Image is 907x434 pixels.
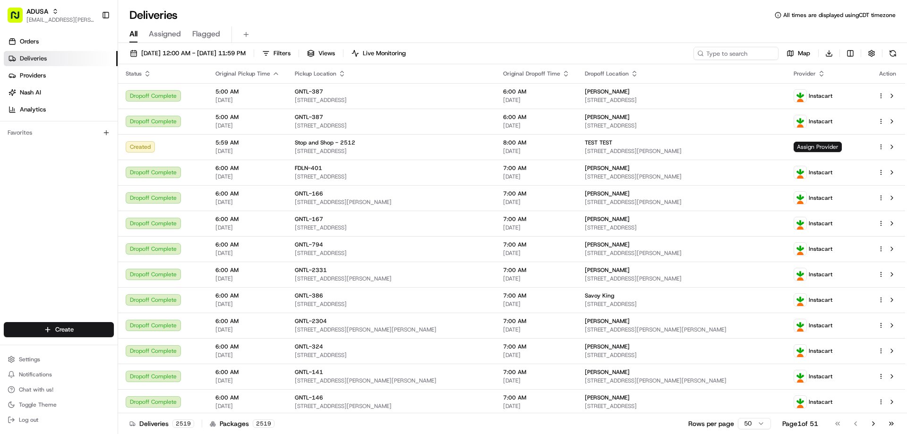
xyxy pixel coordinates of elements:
[809,169,832,176] span: Instacart
[585,164,630,172] span: [PERSON_NAME]
[126,47,250,60] button: [DATE] 12:00 AM - [DATE] 11:59 PM
[274,49,291,58] span: Filters
[295,377,488,384] span: [STREET_ADDRESS][PERSON_NAME][PERSON_NAME]
[503,300,570,308] span: [DATE]
[215,122,280,129] span: [DATE]
[585,292,614,299] span: Savoy King
[794,294,806,306] img: profile_instacart_ahold_partner.png
[363,49,406,58] span: Live Monitoring
[585,122,778,129] span: [STREET_ADDRESS]
[4,51,118,66] a: Deliveries
[295,88,323,95] span: GNTL-387
[215,300,280,308] span: [DATE]
[503,317,570,325] span: 7:00 AM
[19,371,52,378] span: Notifications
[20,88,41,97] span: Nash AI
[161,93,172,104] button: Start new chat
[503,173,570,180] span: [DATE]
[794,396,806,408] img: profile_instacart_ahold_partner.png
[215,70,270,77] span: Original Pickup Time
[585,139,612,146] span: TEST TEST
[295,241,323,248] span: GNTL-794
[4,398,114,411] button: Toggle Theme
[585,224,778,231] span: [STREET_ADDRESS]
[192,28,220,40] span: Flagged
[26,7,48,16] button: ADUSA
[295,292,323,299] span: GNTL-386
[76,133,155,150] a: 💻API Documentation
[809,398,832,406] span: Instacart
[295,266,327,274] span: GNTL-2331
[585,88,630,95] span: [PERSON_NAME]
[809,245,832,253] span: Instacart
[295,351,488,359] span: [STREET_ADDRESS]
[295,249,488,257] span: [STREET_ADDRESS]
[215,317,280,325] span: 6:00 AM
[215,147,280,155] span: [DATE]
[89,137,152,146] span: API Documentation
[503,190,570,197] span: 7:00 AM
[9,90,26,107] img: 1736555255976-a54dd68f-1ca7-489b-9aae-adbdc363a1c4
[9,9,28,28] img: Nash
[20,71,46,80] span: Providers
[878,70,898,77] div: Action
[794,370,806,383] img: profile_instacart_ahold_partner.png
[503,147,570,155] span: [DATE]
[503,113,570,121] span: 6:00 AM
[295,317,327,325] span: GNTL-2304
[585,215,630,223] span: [PERSON_NAME]
[585,266,630,274] span: [PERSON_NAME]
[129,419,194,428] div: Deliveries
[503,402,570,410] span: [DATE]
[688,419,734,428] p: Rows per page
[295,368,323,376] span: GNTL-141
[295,394,323,401] span: GNTL-146
[94,160,114,167] span: Pylon
[794,70,816,77] span: Provider
[585,190,630,197] span: [PERSON_NAME]
[215,368,280,376] span: 6:00 AM
[4,383,114,396] button: Chat with us!
[295,164,322,172] span: FDLN-401
[149,28,181,40] span: Assigned
[32,90,155,100] div: Start new chat
[215,266,280,274] span: 6:00 AM
[215,113,280,121] span: 5:00 AM
[585,173,778,180] span: [STREET_ADDRESS][PERSON_NAME]
[794,90,806,102] img: profile_instacart_ahold_partner.png
[4,125,114,140] div: Favorites
[503,164,570,172] span: 7:00 AM
[693,47,779,60] input: Type to search
[210,419,274,428] div: Packages
[585,377,778,384] span: [STREET_ADDRESS][PERSON_NAME][PERSON_NAME]
[585,113,630,121] span: [PERSON_NAME]
[503,88,570,95] span: 6:00 AM
[129,28,137,40] span: All
[585,351,778,359] span: [STREET_ADDRESS]
[4,102,118,117] a: Analytics
[215,292,280,299] span: 6:00 AM
[4,4,98,26] button: ADUSA[EMAIL_ADDRESS][PERSON_NAME][DOMAIN_NAME]
[503,343,570,350] span: 7:00 AM
[585,368,630,376] span: [PERSON_NAME]
[782,47,814,60] button: Map
[215,198,280,206] span: [DATE]
[809,194,832,202] span: Instacart
[253,419,274,428] div: 2519
[809,347,832,355] span: Instacart
[67,160,114,167] a: Powered byPylon
[585,241,630,248] span: [PERSON_NAME]
[4,68,118,83] a: Providers
[585,275,778,282] span: [STREET_ADDRESS][PERSON_NAME]
[9,138,17,145] div: 📗
[794,192,806,204] img: profile_instacart_ahold_partner.png
[295,224,488,231] span: [STREET_ADDRESS]
[303,47,339,60] button: Views
[32,100,120,107] div: We're available if you need us!
[215,394,280,401] span: 6:00 AM
[258,47,295,60] button: Filters
[295,190,323,197] span: GNTL-166
[295,275,488,282] span: [STREET_ADDRESS][PERSON_NAME]
[295,198,488,206] span: [STREET_ADDRESS][PERSON_NAME]
[794,166,806,179] img: profile_instacart_ahold_partner.png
